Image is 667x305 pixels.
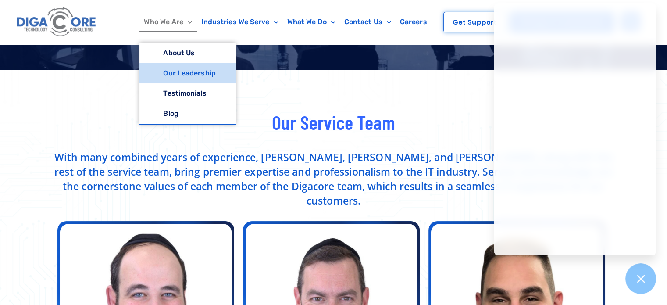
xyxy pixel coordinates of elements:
[139,43,235,125] ul: Who We Are
[340,12,396,32] a: Contact Us
[396,12,432,32] a: Careers
[283,12,340,32] a: What We Do
[453,19,496,25] span: Get Support
[53,150,614,208] p: With many combined years of experience, [PERSON_NAME], [PERSON_NAME], and [PERSON_NAME], along wi...
[14,4,99,40] img: Digacore logo 1
[272,110,395,134] span: Our Service Team
[139,63,235,83] a: Our Leadership
[197,12,283,32] a: Industries We Serve
[443,12,506,32] a: Get Support
[494,3,656,255] iframe: Chatgenie Messenger
[139,12,196,32] a: Who We Are
[134,12,437,32] nav: Menu
[139,83,235,104] a: Testimonials
[139,104,235,124] a: Blog
[139,43,235,63] a: About Us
